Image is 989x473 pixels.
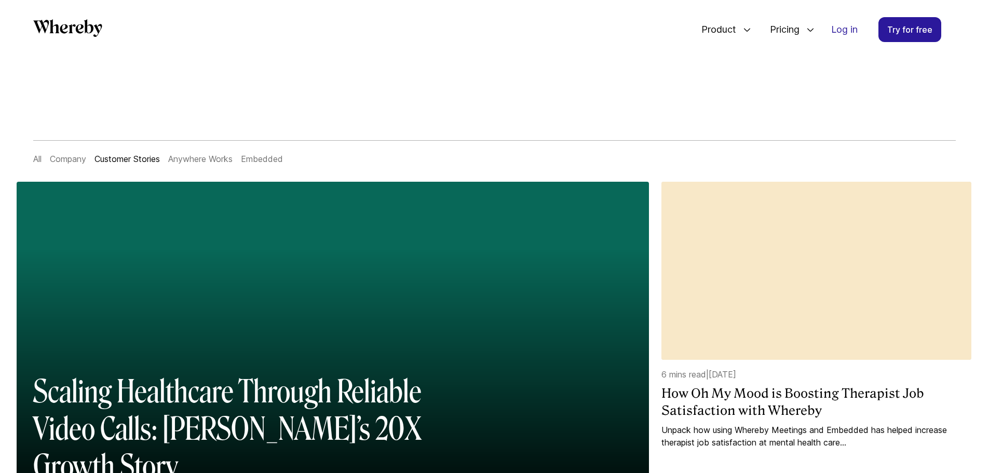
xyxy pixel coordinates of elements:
a: Unpack how using Whereby Meetings and Embedded has helped increase therapist job satisfaction at ... [661,424,971,449]
a: Customer Stories [94,154,160,164]
a: How Oh My Mood is Boosting Therapist Job Satisfaction with Whereby [661,385,971,420]
a: Try for free [878,17,941,42]
svg: Whereby [33,19,102,37]
span: Product [691,12,739,47]
p: 6 mins read | [DATE] [661,368,971,381]
a: Company [50,154,86,164]
a: Embedded [241,154,283,164]
a: Anywhere Works [168,154,233,164]
span: Pricing [760,12,802,47]
a: All [33,154,42,164]
a: Whereby [33,19,102,40]
a: Log in [823,18,866,42]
